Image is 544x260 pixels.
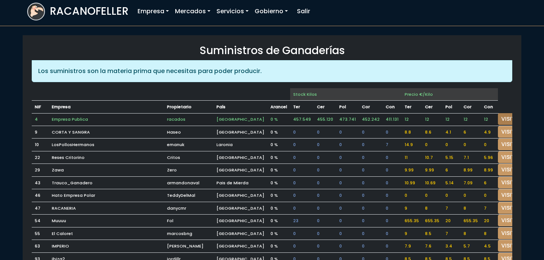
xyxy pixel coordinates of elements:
td: [PERSON_NAME] [164,240,213,253]
td: 0 [336,215,359,227]
td: 0 [336,139,359,151]
td: 0 [314,164,336,177]
td: 29 [32,164,49,177]
td: 0 [290,164,314,177]
td: 655.35 [422,215,442,227]
td: 0 % [267,227,290,240]
td: 655.35 [461,215,481,227]
td: CORTA Y SANGRA [49,126,164,139]
td: 8 [481,227,498,240]
td: 0 [402,189,422,202]
td: NIF [32,101,49,114]
td: 0 [336,240,359,253]
td: Empresa Publica [49,113,164,126]
td: 0 [336,202,359,215]
td: Fol [164,215,213,227]
td: 6 [442,164,461,177]
td: 0 [359,126,383,139]
td: 12 [442,113,461,126]
td: 0 % [267,202,290,215]
a: RACANOFELLER [27,1,128,22]
td: marcosbng [164,227,213,240]
td: 5.7 [461,240,481,253]
td: 0 [442,139,461,151]
td: 12 [481,113,498,126]
td: CONEJO [383,101,402,114]
td: 0 [461,189,481,202]
td: 12 [422,113,442,126]
td: Trauco_Ganadero [49,176,164,189]
td: 9.99 [422,164,442,177]
td: armandonaval [164,176,213,189]
td: 0 [359,151,383,164]
td: POLLO [442,101,461,114]
td: Muuuu [49,215,164,227]
td: 63 [32,240,49,253]
a: VISITAR [498,215,525,226]
td: 9.99 [402,164,422,177]
td: 8.99 [481,164,498,177]
h3: Suministros de Ganaderías [32,44,512,57]
td: 0 [359,139,383,151]
td: 0 [290,126,314,139]
td: racados [164,113,213,126]
td: danycmr [164,202,213,215]
td: 0 % [267,176,290,189]
td: 9 [32,126,49,139]
td: 46 [32,189,49,202]
td: Pais de Mierda [213,176,267,189]
td: 0 [314,215,336,227]
td: Empresa [49,101,164,114]
td: 7.9 [402,240,422,253]
td: POLLO [336,101,359,114]
td: Critos [164,151,213,164]
td: 0 [383,164,402,177]
td: 0 [383,126,402,139]
td: CERDO [314,101,336,114]
div: Los suministros son la materia prima que necesitas para poder producir. [32,60,512,82]
td: 7 [383,139,402,151]
a: Empresa [134,4,172,19]
td: 8.8 [402,126,422,139]
td: CERDO [422,101,442,114]
td: 9 [402,227,422,240]
td: [GEOGRAPHIC_DATA] [213,202,267,215]
td: Stock Kilos [290,88,402,101]
td: 0 [314,151,336,164]
td: Zawa [49,164,164,177]
td: 0 [314,240,336,253]
td: [GEOGRAPHIC_DATA] [213,164,267,177]
td: 14.9 [402,139,422,151]
td: [GEOGRAPHIC_DATA] [213,151,267,164]
td: 12 [461,113,481,126]
td: CORDERO [359,101,383,114]
td: 0 [290,176,314,189]
td: 54 [32,215,49,227]
td: 0 [290,227,314,240]
td: 4 [32,113,49,126]
td: 5.14 [442,176,461,189]
td: 0 [290,151,314,164]
td: Laronia [213,139,267,151]
td: 8.99 [461,164,481,177]
td: 0 [383,189,402,202]
td: El Caloret [49,227,164,240]
td: 0 [383,215,402,227]
td: 0 [383,176,402,189]
td: CONEJO [481,101,498,114]
td: 6 [461,126,481,139]
td: CORDERO [461,101,481,114]
td: 0 [359,176,383,189]
td: 8.5 [422,227,442,240]
td: 0 [290,240,314,253]
td: 7 [442,227,461,240]
td: 4.5 [481,240,498,253]
td: 10.7 [422,151,442,164]
td: 8 [461,227,481,240]
td: 5.15 [442,151,461,164]
td: TeddyDelMal [164,189,213,202]
td: TERNERA [290,101,314,114]
td: 22 [32,151,49,164]
td: 8.6 [422,126,442,139]
td: 0 [336,151,359,164]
